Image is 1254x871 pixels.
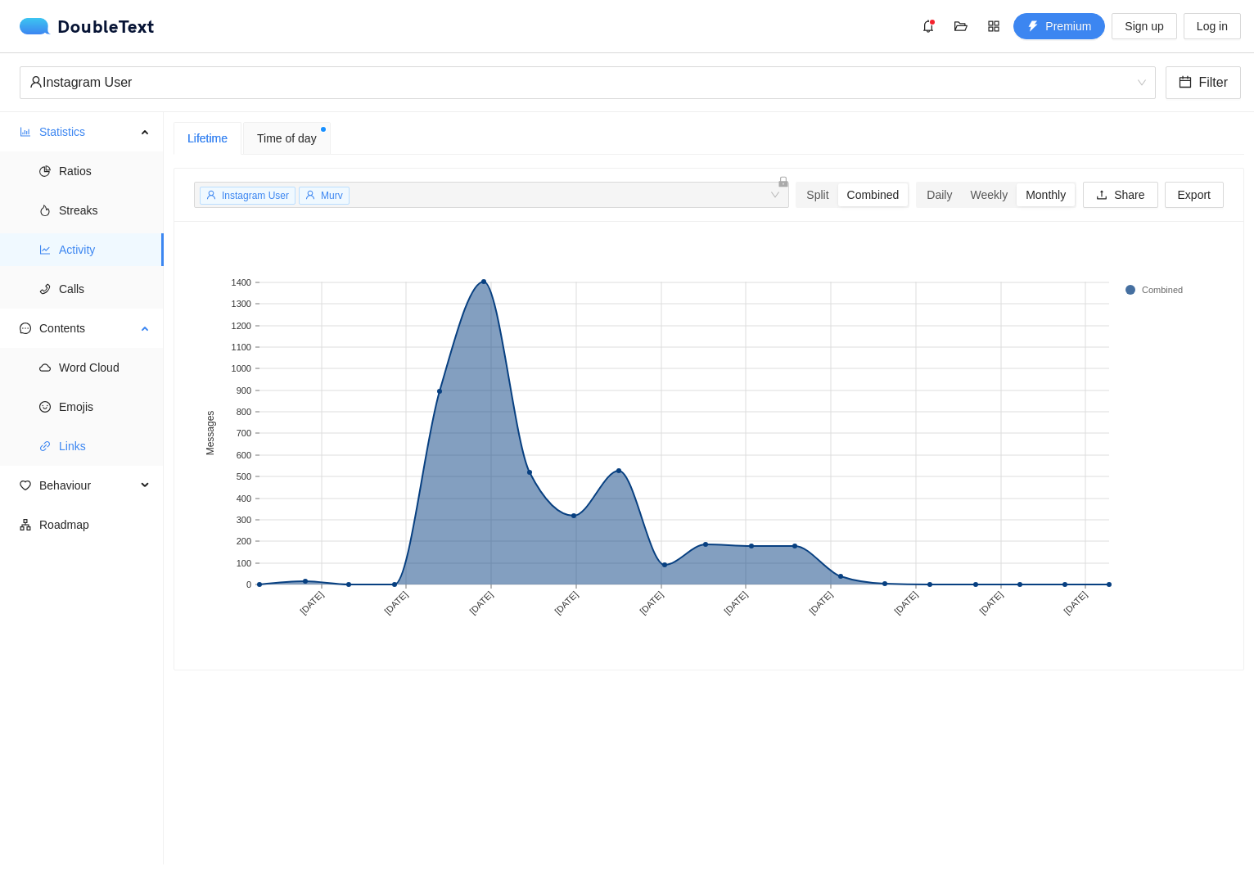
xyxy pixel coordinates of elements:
span: Murv [321,190,343,201]
text: [DATE] [977,589,1004,616]
span: Roadmap [39,508,151,541]
span: message [20,323,31,334]
text: [DATE] [298,589,325,616]
text: [DATE] [1062,589,1089,616]
text: 700 [237,428,251,438]
span: line-chart [39,244,51,255]
div: Daily [918,183,961,206]
span: appstore [981,20,1006,33]
span: Statistics [39,115,136,148]
span: link [39,440,51,452]
span: Links [59,430,151,463]
text: [DATE] [467,589,494,616]
span: thunderbolt [1027,20,1039,34]
button: Log in [1184,13,1241,39]
span: apartment [20,519,31,530]
text: [DATE] [382,589,409,616]
button: calendarFilter [1166,66,1241,99]
text: [DATE] [638,589,665,616]
span: Word Cloud [59,351,151,384]
span: Filter [1198,72,1228,93]
span: Log in [1197,17,1228,35]
text: [DATE] [807,589,834,616]
text: 100 [237,558,251,568]
span: smile [39,401,51,413]
span: Instagram User [222,190,289,201]
span: pie-chart [39,165,51,177]
span: user [29,75,43,88]
text: [DATE] [553,589,580,616]
span: cloud [39,362,51,373]
span: fire [39,205,51,216]
span: Sign up [1125,17,1163,35]
div: Monthly [1017,183,1075,206]
img: logo [20,18,57,34]
text: 300 [237,515,251,525]
button: thunderboltPremium [1013,13,1105,39]
button: folder-open [948,13,974,39]
text: 400 [237,494,251,503]
span: Behaviour [39,469,136,502]
span: bell [916,20,940,33]
text: 600 [237,450,251,460]
button: appstore [981,13,1007,39]
div: Lifetime [187,129,228,147]
span: Time of day [257,129,317,147]
a: logoDoubleText [20,18,155,34]
span: heart [20,480,31,491]
span: Contents [39,312,136,345]
div: Instagram User [29,67,1131,98]
text: 800 [237,407,251,417]
text: 1000 [232,363,251,373]
text: Messages [205,411,216,456]
span: user [206,190,216,200]
div: Weekly [961,183,1017,206]
text: 200 [237,536,251,546]
button: Export [1165,182,1224,208]
span: phone [39,283,51,295]
span: calendar [1179,75,1192,91]
span: bar-chart [20,126,31,138]
button: uploadShare [1083,182,1157,208]
text: 1300 [232,299,251,309]
button: Sign up [1112,13,1176,39]
div: Combined [838,183,909,206]
span: Export [1178,186,1211,204]
span: user [305,190,315,200]
span: Ratios [59,155,151,187]
text: 900 [237,386,251,395]
div: DoubleText [20,18,155,34]
span: upload [1096,189,1107,202]
text: [DATE] [892,589,919,616]
text: 1400 [232,278,251,287]
text: 1100 [232,342,251,352]
button: bell [915,13,941,39]
span: Calls [59,273,151,305]
span: lock [778,176,789,187]
span: Instagram User [29,67,1146,98]
text: 0 [246,580,251,589]
span: Emojis [59,390,151,423]
text: [DATE] [722,589,749,616]
span: Premium [1045,17,1091,35]
span: folder-open [949,20,973,33]
span: Streaks [59,194,151,227]
span: Activity [59,233,151,266]
span: Share [1114,186,1144,204]
div: Split [797,183,837,206]
text: 500 [237,472,251,481]
text: 1200 [232,321,251,331]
